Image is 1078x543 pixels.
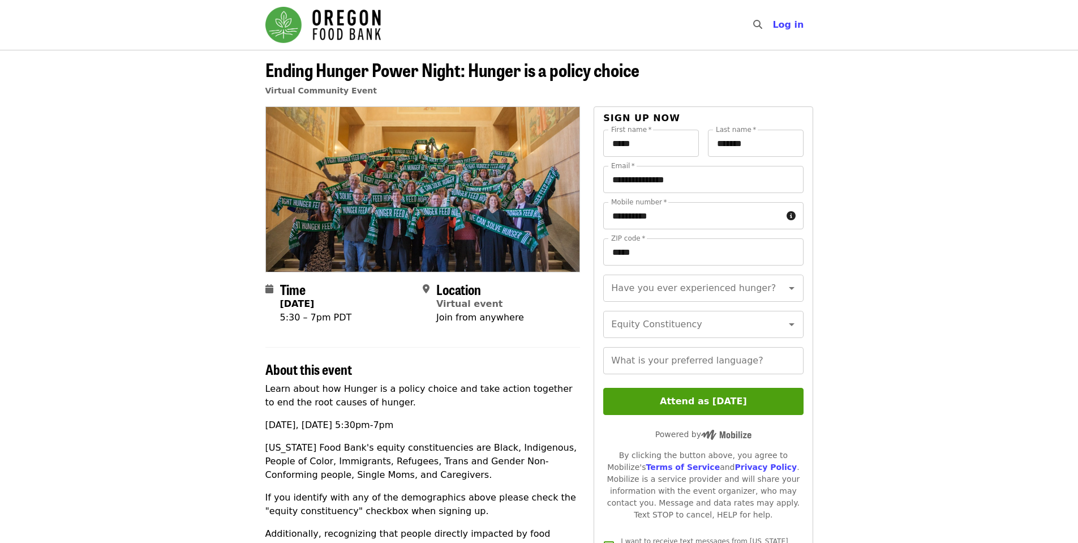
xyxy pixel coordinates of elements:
[436,312,524,323] span: Join from anywhere
[603,130,699,157] input: First name
[716,126,756,133] label: Last name
[280,298,315,309] strong: [DATE]
[769,11,778,39] input: Search
[603,113,680,123] span: Sign up now
[763,14,813,36] button: Log in
[772,19,804,30] span: Log in
[265,56,639,83] span: Ending Hunger Power Night: Hunger is a policy choice
[265,418,581,432] p: [DATE], [DATE] 5:30pm-7pm
[423,284,430,294] i: map-marker-alt icon
[603,202,781,229] input: Mobile number
[266,107,580,271] img: Ending Hunger Power Night: Hunger is a policy choice organized by Oregon Food Bank
[265,441,581,482] p: [US_STATE] Food Bank's equity constituencies are Black, Indigenous, People of Color, Immigrants, ...
[787,211,796,221] i: circle-info icon
[436,279,481,299] span: Location
[784,280,800,296] button: Open
[753,19,762,30] i: search icon
[646,463,720,472] a: Terms of Service
[655,430,751,439] span: Powered by
[280,311,352,324] div: 5:30 – 7pm PDT
[611,199,667,206] label: Mobile number
[436,298,503,309] a: Virtual event
[265,86,377,95] a: Virtual Community Event
[603,388,803,415] button: Attend as [DATE]
[784,317,800,332] button: Open
[265,359,352,379] span: About this event
[280,279,306,299] span: Time
[708,130,804,157] input: Last name
[611,235,645,242] label: ZIP code
[603,238,803,266] input: ZIP code
[265,7,381,43] img: Oregon Food Bank - Home
[611,163,635,169] label: Email
[701,430,751,440] img: Powered by Mobilize
[265,491,581,518] p: If you identify with any of the demographics above please check the "equity constituency" checkbo...
[603,347,803,374] input: What is your preferred language?
[735,463,797,472] a: Privacy Policy
[265,382,581,409] p: Learn about how Hunger is a policy choice and take action together to end the root causes of hunger.
[603,450,803,521] div: By clicking the button above, you agree to Mobilize's and . Mobilize is a service provider and wi...
[611,126,652,133] label: First name
[603,166,803,193] input: Email
[265,284,273,294] i: calendar icon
